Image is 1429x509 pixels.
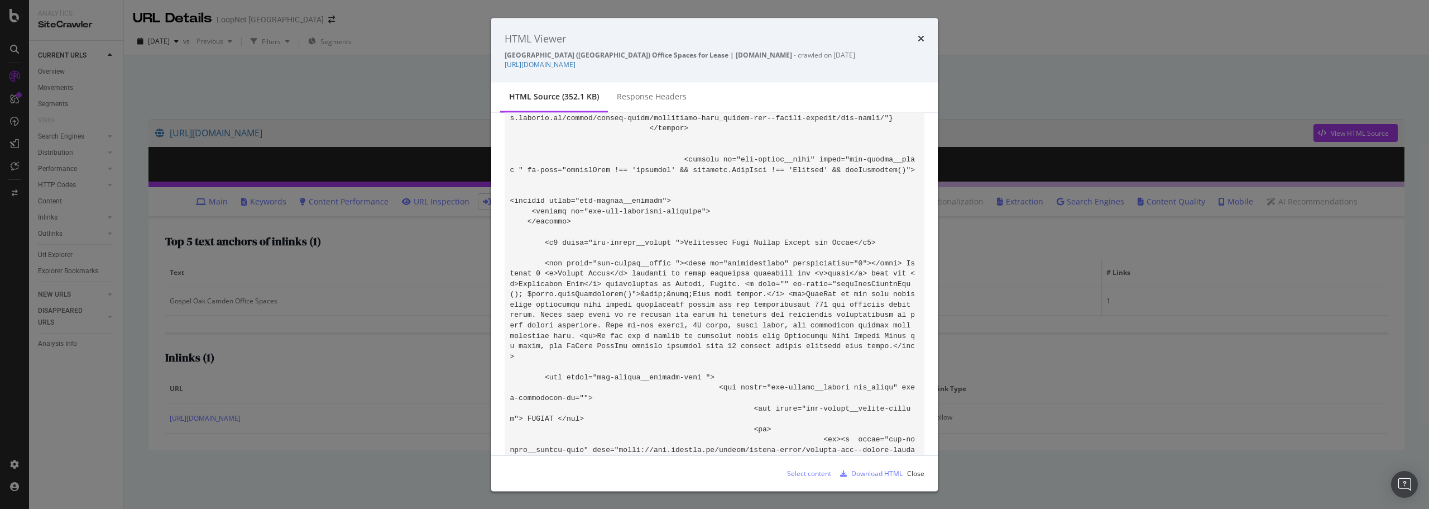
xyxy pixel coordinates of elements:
[505,60,576,69] a: [URL][DOMAIN_NAME]
[778,464,831,482] button: Select content
[787,468,831,478] div: Select content
[505,31,566,46] div: HTML Viewer
[907,464,924,482] button: Close
[907,468,924,478] div: Close
[505,50,924,60] div: - crawled on [DATE]
[851,468,903,478] div: Download HTML
[491,18,938,491] div: modal
[505,50,792,60] strong: [GEOGRAPHIC_DATA] ([GEOGRAPHIC_DATA]) Office Spaces for Lease | [DOMAIN_NAME]
[617,91,687,102] div: Response Headers
[918,31,924,46] div: times
[836,464,903,482] button: Download HTML
[1391,471,1418,498] div: Open Intercom Messenger
[509,91,599,102] div: HTML source (352.1 KB)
